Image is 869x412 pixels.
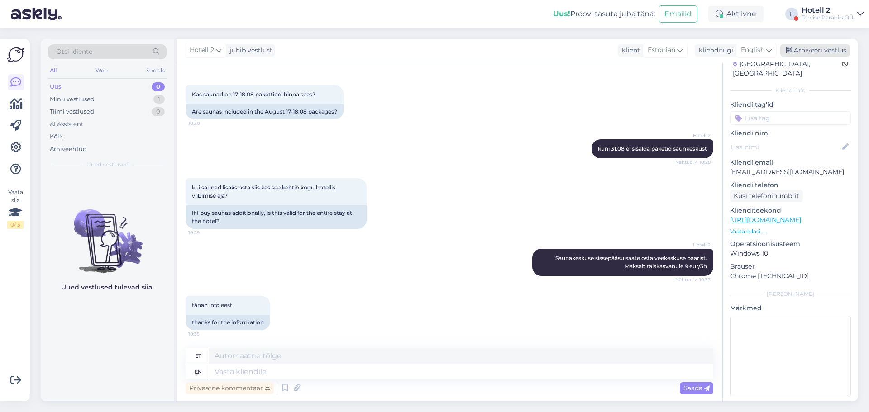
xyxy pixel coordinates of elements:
div: Vaata siia [7,188,24,229]
div: Tiimi vestlused [50,107,94,116]
div: en [195,364,202,379]
span: Kas saunad on 17-18.08 pakettidel hinna sees? [192,91,315,98]
p: Brauser [730,262,851,271]
span: English [741,45,764,55]
p: Vaata edasi ... [730,227,851,236]
img: No chats [41,193,174,275]
span: kui saunad lisaks osta siis kas see kehtib kogu hotellis viibimise aja? [192,184,337,199]
input: Lisa nimi [731,142,840,152]
span: Nähtud ✓ 10:28 [675,159,711,166]
span: kuni 31.08 ei sisalda paketid saunkeskust [598,145,707,152]
span: Hotell 2 [677,132,711,139]
div: Minu vestlused [50,95,95,104]
p: Operatsioonisüsteem [730,239,851,249]
div: All [48,65,58,76]
img: Askly Logo [7,46,24,63]
span: 10:35 [188,331,222,337]
div: et [195,348,201,364]
div: H [785,8,798,20]
div: Hotell 2 [802,7,854,14]
p: Kliendi telefon [730,180,851,190]
button: Emailid [659,5,697,23]
div: Klient [618,46,640,55]
span: Hotell 2 [190,45,214,55]
div: Arhiveeritud [50,145,87,154]
div: Aktiivne [708,6,764,22]
div: thanks for the information [186,315,270,330]
div: Kliendi info [730,86,851,95]
div: juhib vestlust [226,46,272,55]
span: 10:29 [188,229,222,236]
p: Chrome [TECHNICAL_ID] [730,271,851,281]
a: [URL][DOMAIN_NAME] [730,216,801,224]
div: Klienditugi [695,46,733,55]
p: Kliendi email [730,158,851,167]
div: 0 [152,107,165,116]
span: Saunakeskuse sissepääsu saate osta veekeskuse baarist. Maksab täiskasvanule 9 eur/3h [555,255,708,270]
b: Uus! [553,9,570,18]
div: Web [94,65,110,76]
span: Hotell 2 [677,242,711,248]
span: Uued vestlused [86,161,129,169]
div: Küsi telefoninumbrit [730,190,803,202]
p: Kliendi tag'id [730,100,851,109]
div: 0 [152,82,165,91]
span: Otsi kliente [56,47,92,57]
div: Privaatne kommentaar [186,382,274,394]
p: [EMAIL_ADDRESS][DOMAIN_NAME] [730,167,851,177]
div: If I buy saunas additionally, is this valid for the entire stay at the hotel? [186,205,367,229]
p: Uued vestlused tulevad siia. [61,283,154,292]
span: tänan info eest [192,302,232,308]
div: 1 [153,95,165,104]
div: Uus [50,82,62,91]
p: Windows 10 [730,249,851,258]
span: 10:20 [188,120,222,127]
p: Märkmed [730,303,851,313]
div: Are saunas included in the August 17-18.08 packages? [186,104,344,119]
div: [PERSON_NAME] [730,290,851,298]
div: Arhiveeri vestlus [780,44,850,57]
span: Nähtud ✓ 10:33 [675,276,711,283]
p: Kliendi nimi [730,128,851,138]
div: 0 / 3 [7,221,24,229]
span: Saada [683,384,710,392]
span: Estonian [648,45,675,55]
input: Lisa tag [730,111,851,125]
p: Klienditeekond [730,206,851,215]
a: Hotell 2Tervise Paradiis OÜ [802,7,864,21]
div: Kõik [50,132,63,141]
div: AI Assistent [50,120,83,129]
div: Tervise Paradiis OÜ [802,14,854,21]
div: [GEOGRAPHIC_DATA], [GEOGRAPHIC_DATA] [733,59,842,78]
div: Proovi tasuta juba täna: [553,9,655,19]
div: Socials [144,65,167,76]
